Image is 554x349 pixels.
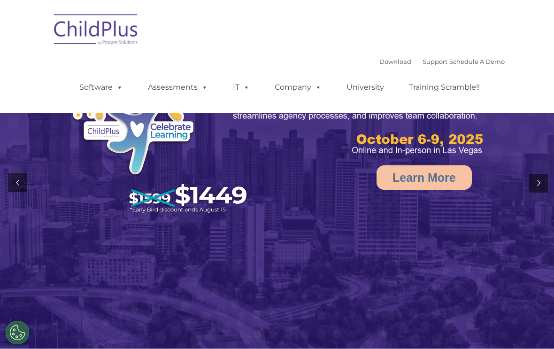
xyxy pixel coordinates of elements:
a: Assessments [138,78,217,97]
a: Support [423,58,447,65]
a: IT [223,78,259,97]
a: Schedule A Demo [449,58,505,65]
a: Training Scramble!! [400,78,489,97]
a: Company [265,78,331,97]
a: University [337,78,393,97]
a: Download [379,58,411,65]
button: Cookies Settings [6,321,29,344]
font: | [379,58,505,65]
a: Software [70,78,132,97]
img: ChildPlus by Procare Solutions [49,8,143,54]
a: Learn More [377,165,472,190]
